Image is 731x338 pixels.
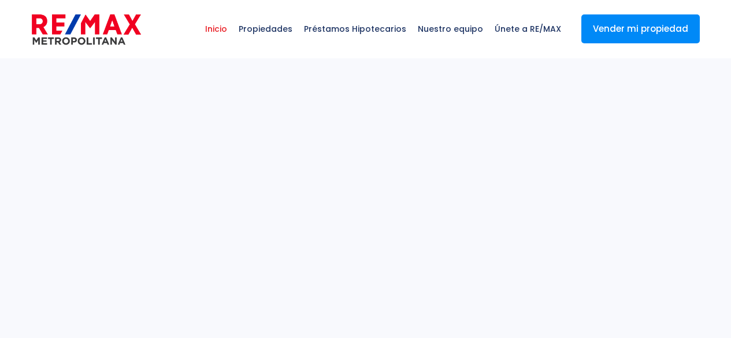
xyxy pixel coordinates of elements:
[199,12,233,46] span: Inicio
[489,12,567,46] span: Únete a RE/MAX
[581,14,700,43] a: Vender mi propiedad
[412,12,489,46] span: Nuestro equipo
[32,12,141,47] img: remax-metropolitana-logo
[298,12,412,46] span: Préstamos Hipotecarios
[233,12,298,46] span: Propiedades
